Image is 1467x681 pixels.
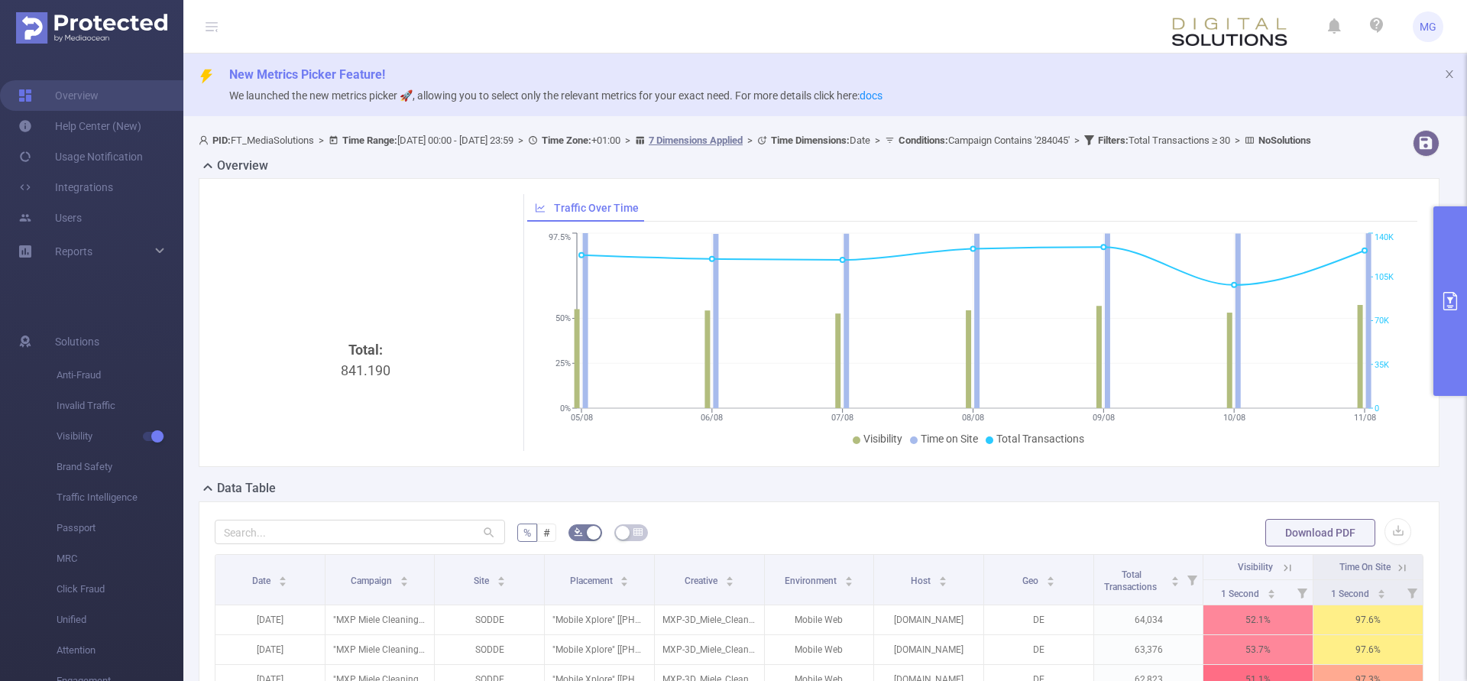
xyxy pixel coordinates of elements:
[996,433,1084,445] span: Total Transactions
[655,605,764,634] p: MXP-3D_Miele_Cleaning_Q2_2025.zip [5459485]
[554,202,639,214] span: Traffic Over Time
[1230,135,1245,146] span: >
[1098,135,1129,146] b: Filters :
[1092,413,1114,423] tspan: 09/08
[55,326,99,357] span: Solutions
[57,635,183,666] span: Attention
[874,635,983,664] p: [DOMAIN_NAME]
[1313,605,1423,634] p: 97.6%
[215,520,505,544] input: Search...
[620,580,629,585] i: icon: caret-down
[1313,635,1423,664] p: 97.6%
[725,574,734,583] div: Sort
[1378,587,1386,592] i: icon: caret-up
[1377,587,1386,596] div: Sort
[1171,574,1180,583] div: Sort
[217,479,276,498] h2: Data Table
[844,574,853,579] i: icon: caret-up
[221,339,511,596] div: 841.190
[921,433,978,445] span: Time on Site
[351,576,394,586] span: Campaign
[1094,635,1203,664] p: 63,376
[1098,135,1230,146] span: Total Transactions ≥ 30
[1046,580,1054,585] i: icon: caret-down
[1203,605,1313,634] p: 52.1%
[1444,69,1455,79] i: icon: close
[1420,11,1436,42] span: MG
[860,89,882,102] a: docs
[899,135,1070,146] span: Campaign Contains '284045'
[874,605,983,634] p: [DOMAIN_NAME]
[938,574,947,579] i: icon: caret-up
[1104,569,1159,592] span: Total Transactions
[620,574,629,579] i: icon: caret-up
[1222,413,1245,423] tspan: 10/08
[1258,135,1311,146] b: No Solutions
[570,413,592,423] tspan: 05/08
[863,433,902,445] span: Visibility
[1046,574,1054,579] i: icon: caret-up
[1181,555,1203,605] i: Filter menu
[18,141,143,172] a: Usage Notification
[543,527,550,539] span: #
[18,80,99,111] a: Overview
[435,635,544,664] p: SODDE
[400,580,409,585] i: icon: caret-down
[633,527,643,537] i: icon: table
[545,635,654,664] p: "Mobile Xplore" [[PHONE_NUMBER]]
[984,605,1093,634] p: DE
[435,605,544,634] p: SODDE
[57,360,183,391] span: Anti-Fraud
[497,574,505,579] i: icon: caret-up
[1171,574,1180,579] i: icon: caret-up
[771,135,850,146] b: Time Dimensions :
[1268,587,1276,592] i: icon: caret-up
[57,543,183,574] span: MRC
[1238,562,1273,572] span: Visibility
[535,203,546,213] i: icon: line-chart
[279,580,287,585] i: icon: caret-down
[1375,404,1379,413] tspan: 0
[342,135,397,146] b: Time Range:
[765,605,874,634] p: Mobile Web
[725,574,733,579] i: icon: caret-up
[325,605,435,634] p: "MXP Miele Cleaning Precision [DATE]-[DATE]" [284045]
[743,135,757,146] span: >
[212,135,231,146] b: PID:
[18,172,113,203] a: Integrations
[1353,413,1375,423] tspan: 11/08
[649,135,743,146] u: 7 Dimensions Applied
[570,576,615,586] span: Placement
[542,135,591,146] b: Time Zone:
[655,635,764,664] p: MXP-3D_Miele_Cleaning_Q2_2025.zip [5459485]
[620,135,635,146] span: >
[57,391,183,421] span: Invalid Traffic
[938,580,947,585] i: icon: caret-down
[513,135,528,146] span: >
[215,635,325,664] p: [DATE]
[1375,272,1394,282] tspan: 105K
[348,342,383,358] b: Total:
[1444,66,1455,83] button: icon: close
[685,576,720,586] span: Creative
[938,574,947,583] div: Sort
[57,574,183,605] span: Click Fraud
[1375,360,1389,370] tspan: 35K
[771,135,870,146] span: Date
[55,245,92,258] span: Reports
[620,574,629,583] div: Sort
[1046,574,1055,583] div: Sort
[279,574,287,579] i: icon: caret-up
[1022,576,1041,586] span: Geo
[701,413,723,423] tspan: 06/08
[1094,605,1203,634] p: 64,034
[765,635,874,664] p: Mobile Web
[574,527,583,537] i: icon: bg-colors
[57,513,183,543] span: Passport
[314,135,329,146] span: >
[474,576,491,586] span: Site
[199,135,212,145] i: icon: user
[57,482,183,513] span: Traffic Intelligence
[1375,233,1394,243] tspan: 140K
[325,635,435,664] p: "MXP Miele Cleaning Precision [DATE]-[DATE]" [284045]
